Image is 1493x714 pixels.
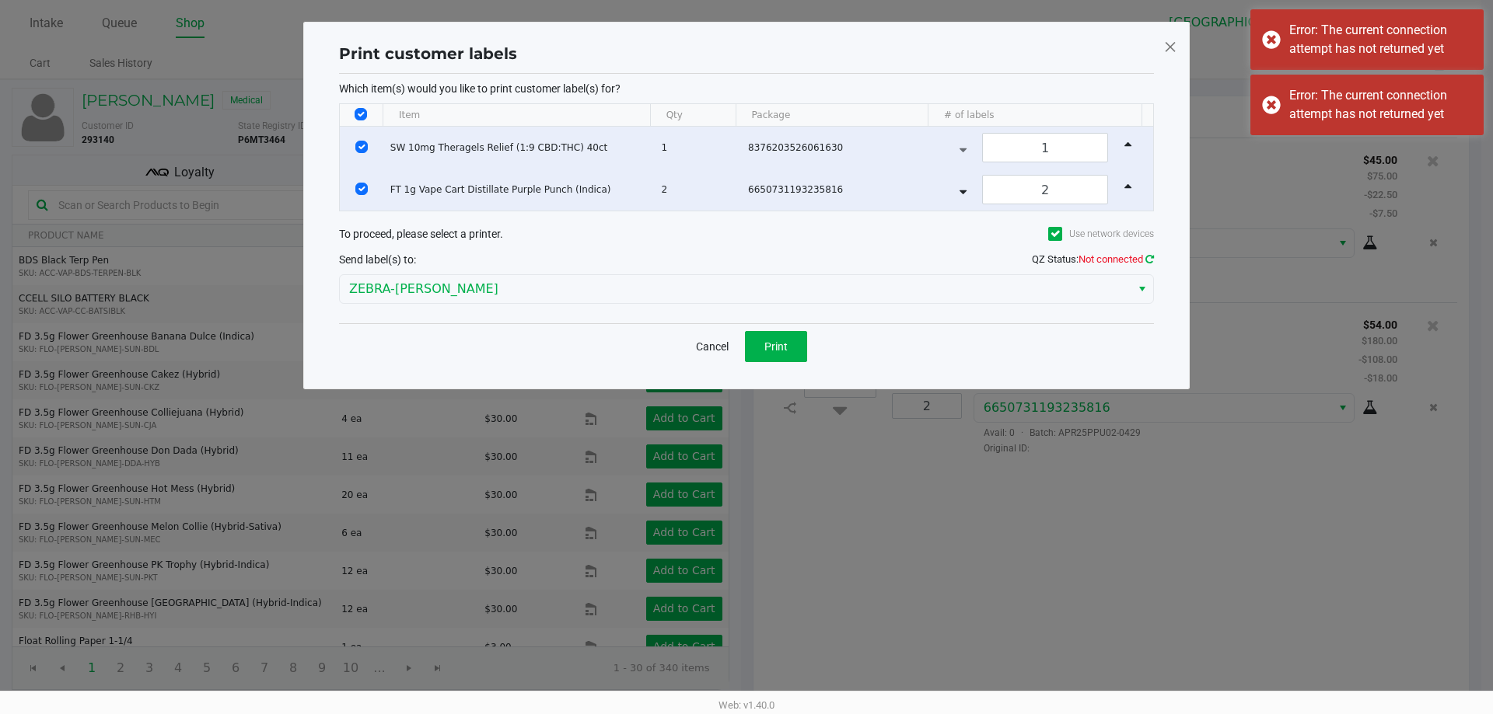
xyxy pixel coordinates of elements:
input: Select Row [355,141,368,153]
p: Which item(s) would you like to print customer label(s) for? [339,82,1154,96]
td: 8376203526061630 [741,127,936,169]
td: SW 10mg Theragels Relief (1:9 CBD:THC) 40ct [383,127,655,169]
div: Error: The current connection attempt has not returned yet [1289,86,1472,124]
th: Package [736,104,928,127]
td: FT 1g Vape Cart Distillate Purple Punch (Indica) [383,169,655,211]
button: Print [745,331,807,362]
span: Send label(s) to: [339,253,416,266]
td: 6650731193235816 [741,169,936,211]
label: Use network devices [1048,227,1154,241]
input: Select All Rows [355,108,367,120]
th: Item [383,104,650,127]
span: ZEBRA-[PERSON_NAME] [349,280,1121,298]
div: Error: The current connection attempt has not returned yet [1289,21,1472,58]
td: 2 [654,169,741,211]
span: QZ Status: [1032,253,1154,265]
input: Select Row [355,183,368,195]
button: Cancel [686,331,739,362]
span: To proceed, please select a printer. [339,228,503,240]
span: Not connected [1079,253,1143,265]
th: Qty [650,104,736,127]
td: 1 [654,127,741,169]
div: Data table [340,104,1153,211]
span: Web: v1.40.0 [719,699,774,711]
th: # of labels [928,104,1142,127]
button: Select [1131,275,1153,303]
span: Print [764,340,788,353]
h1: Print customer labels [339,42,517,65]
